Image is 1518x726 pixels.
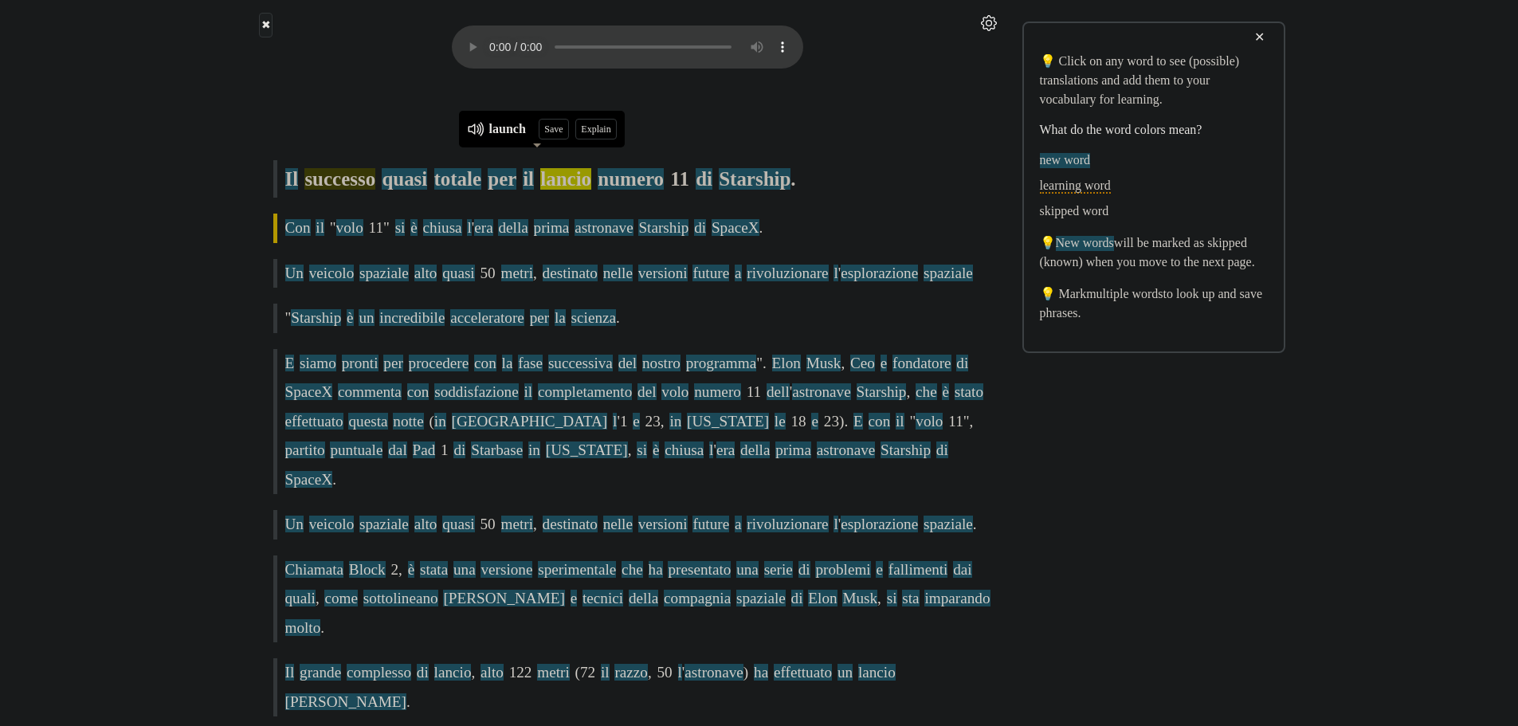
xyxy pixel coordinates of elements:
span: fase [518,355,543,373]
span: . [973,516,977,534]
span: volo [916,413,943,431]
span: esplorazione [841,516,918,534]
span: un [837,664,853,682]
span: procedere [409,355,469,373]
span: Starship [719,168,790,191]
span: Con [285,219,311,237]
span: a [735,265,742,283]
span: successiva [548,355,613,373]
span: " [285,309,292,328]
span: 122 [509,664,532,682]
span: di [694,219,706,237]
span: è [410,219,418,237]
span: dell [767,383,790,402]
span: versioni [638,265,688,283]
span: in [434,413,446,431]
span: . [332,471,336,489]
span: E [853,413,863,431]
span: destinato [543,516,598,534]
span: totale [434,168,482,191]
div: launch [489,120,526,139]
span: . [406,693,410,712]
span: ' [838,516,841,534]
span: ). [839,413,848,431]
span: ( [429,413,433,431]
span: 23 [824,413,839,431]
span: questa [348,413,387,431]
span: spaziale [924,516,973,534]
span: lancio [858,664,896,682]
span: destinato [543,265,598,283]
span: 1 [620,413,628,431]
span: sperimentale [538,561,616,579]
span: Starship [291,309,341,328]
span: numero [694,383,741,402]
span: per [488,168,516,191]
span: del [618,355,637,373]
span: successo [304,168,375,191]
span: l [709,441,713,460]
span: nelle [603,516,633,534]
span: ' [682,664,684,682]
span: . [790,168,795,191]
span: era [474,219,492,237]
span: esplorazione [841,265,918,283]
span: che [916,383,937,402]
span: , [628,441,632,460]
span: " [330,219,336,237]
span: , [471,664,475,682]
span: ", [963,413,974,431]
span: , [316,590,320,608]
span: imparando [924,590,990,608]
span: future [692,516,729,534]
span: , [877,590,881,608]
span: con [869,413,891,431]
span: programma [686,355,756,373]
span: incredibile [379,309,445,328]
span: volo [336,219,363,237]
span: si [395,219,406,237]
span: e [876,561,883,579]
span: un [359,309,374,328]
span: alto [481,664,504,682]
span: fallimenti [888,561,948,579]
span: skipped word [1040,204,1109,219]
span: , [533,516,537,534]
span: siamo [300,355,336,373]
button: ✕ [1245,23,1274,52]
span: ) [743,664,748,682]
span: ' [617,413,619,431]
span: sta [902,590,919,608]
span: l [834,265,837,283]
span: Block [349,561,386,579]
span: il [316,219,324,237]
span: Un [285,516,304,534]
span: puntuale [330,441,382,460]
span: è [653,441,660,460]
span: 1 [441,441,449,460]
span: ' [713,441,716,460]
span: la [555,309,566,328]
span: versione [481,561,532,579]
span: lancio [540,168,591,191]
span: alto [414,265,437,283]
span: stata [420,561,448,579]
span: quasi [382,168,427,191]
span: stato [955,383,983,402]
span: spaziale [359,516,409,534]
span: di [956,355,968,373]
span: New words [1056,236,1114,251]
span: Il [285,168,299,191]
span: spaziale [736,590,786,608]
span: che [622,561,643,579]
span: il [601,664,610,682]
span: metri [501,265,534,283]
span: Musk [806,355,841,373]
span: una [453,561,476,579]
span: 2 [390,561,398,579]
span: è [408,561,415,579]
span: chiusa [423,219,462,237]
span: " [910,413,916,431]
span: di [417,664,429,682]
p: 💡 will be marked as skipped (known) when you move to the next page. [1040,233,1268,272]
